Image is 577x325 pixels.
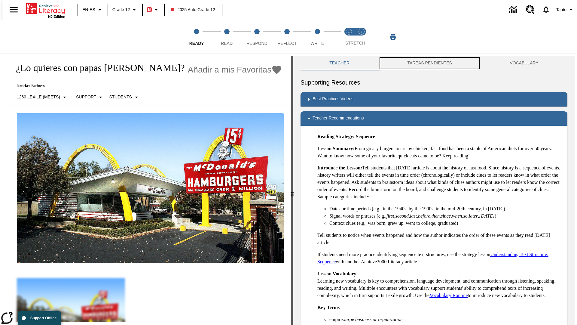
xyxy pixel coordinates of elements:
span: Write [310,41,324,46]
button: Reflect step 4 of 5 [270,20,304,54]
strong: Introduce the Lesson: [317,165,362,170]
button: Ready step 1 of 5 [179,20,214,54]
a: Centro de recursos, Se abrirá en una pestaña nueva. [522,2,538,18]
p: Tell students that [DATE] article is about the history of fast food. Since history is a sequence ... [317,164,563,200]
span: Support Offline [30,316,56,320]
a: Notificaciones [538,2,554,17]
span: B [148,6,151,13]
p: Support [76,94,96,100]
p: Noticias: Business [10,84,282,88]
button: Perfil/Configuración [554,4,577,15]
a: Vocabulary Routine [429,293,468,298]
span: Reflect [278,41,297,46]
strong: Key Terms [317,305,340,310]
strong: Lesson Vocabulary [317,271,356,276]
li: Dates or time periods (e.g., in the 1940s, by the 1900s, in the mid-20th century, in [DATE]) [329,205,563,212]
div: activity [293,56,575,325]
button: Stretch Read step 1 of 2 [340,20,358,54]
span: 2025 Auto Grade 12 [171,7,215,13]
div: reading [2,56,291,322]
h1: ¿Lo quieres con papas [PERSON_NAME]? [10,62,185,73]
li: Context clues (e.g., was born, grew up, went to college, graduated) [329,220,563,227]
span: Ready [189,41,204,46]
div: Teacher Recommendations [301,111,567,126]
button: Respond step 3 of 5 [240,20,274,54]
button: TAREAS PENDIENTES [378,56,481,70]
button: Añadir a mis Favoritas - ¿Lo quieres con papas fritas? [188,64,282,75]
p: From greasy burgers to crispy chicken, fast food has been a staple of American diets for over 50 ... [317,145,563,159]
li: Signal words or phrases (e.g., , , , , , , , , , ) [329,212,563,220]
span: STRETCH [345,41,365,45]
button: Seleccione Lexile, 1260 Lexile (Meets) [14,92,71,103]
div: Best Practices Videos [301,92,567,107]
em: second [395,213,409,218]
em: then [431,213,440,218]
li: empire: [329,316,563,323]
text: 1 [348,30,350,33]
img: One of the first McDonald's stores, with the iconic red sign and golden arches. [17,113,284,264]
em: since [441,213,451,218]
div: Instructional Panel Tabs [301,56,567,70]
span: EN-ES [82,7,95,13]
h6: Supporting Resources [301,78,567,87]
button: Language: EN-ES, Selecciona un idioma [80,4,106,15]
text: 2 [361,30,362,33]
button: Grado: Grade 12, Elige un grado [110,4,140,15]
em: [DATE] [479,213,495,218]
span: Respond [246,41,267,46]
button: VOCABULARY [481,56,567,70]
button: Support Offline [18,311,61,325]
em: first [386,213,394,218]
button: Abrir el menú lateral [5,1,23,19]
em: so [463,213,468,218]
span: NJ Edition [48,15,65,18]
a: Centro de información [505,2,522,18]
p: Best Practices Videos [313,96,353,103]
em: before [418,213,430,218]
span: Tauto [556,7,566,13]
strong: Sequence [356,134,375,139]
button: Seleccionar estudiante [107,92,142,103]
button: Teacher [301,56,378,70]
span: Read [221,41,233,46]
button: Write step 5 of 5 [300,20,335,54]
strong: Lesson Summary: [317,146,355,151]
button: Imprimir [383,32,403,42]
p: Learning new vocabulary is key to comprehension, language development, and communication through ... [317,270,563,299]
p: Teacher Recommendations [313,115,364,122]
button: Tipo de apoyo, Support [74,92,107,103]
em: when [452,213,462,218]
p: Students [109,94,132,100]
em: large business or organization [344,317,403,322]
div: Portada [26,2,65,18]
span: Grade 12 [112,7,130,13]
span: Añadir a mis Favoritas [188,65,272,75]
div: Pulsa la tecla de intro o la barra espaciadora y luego presiona las flechas de derecha e izquierd... [291,56,293,325]
p: Tell students to notice when events happened and how the author indicates the order of these even... [317,232,563,246]
button: Boost El color de la clase es rojo. Cambiar el color de la clase. [145,4,162,15]
em: later [469,213,478,218]
p: 1260 Lexile (Meets) [17,94,60,100]
button: Stretch Respond step 2 of 2 [353,20,370,54]
button: Read step 2 of 5 [209,20,244,54]
a: Understanding Text Structure: Sequence [317,252,548,264]
em: last [410,213,417,218]
p: If students need more practice identifying sequence text structures, use the strategy lesson with... [317,251,563,265]
strong: Reading Strategy: [317,134,355,139]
